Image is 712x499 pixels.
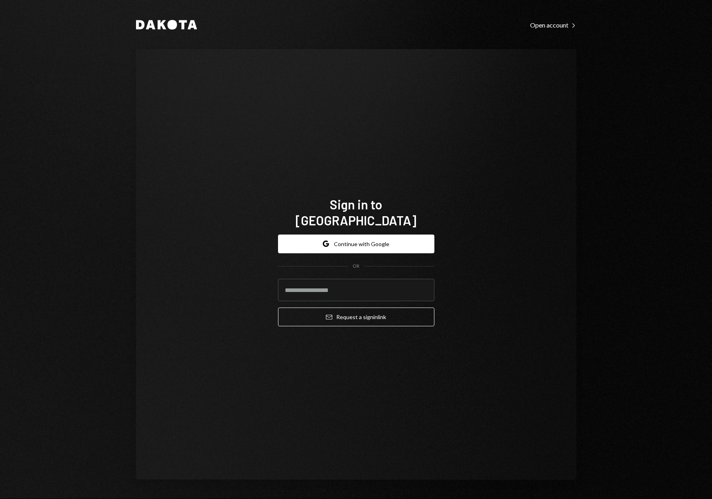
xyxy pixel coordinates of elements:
[353,263,359,270] div: OR
[278,308,434,326] button: Request a signinlink
[278,235,434,253] button: Continue with Google
[530,21,576,29] div: Open account
[530,20,576,29] a: Open account
[278,196,434,228] h1: Sign in to [GEOGRAPHIC_DATA]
